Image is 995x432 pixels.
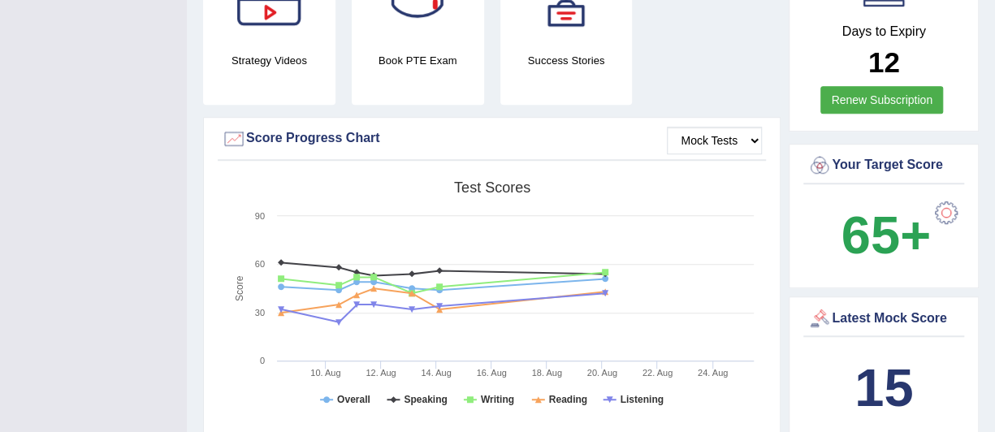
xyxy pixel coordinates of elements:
[255,259,265,269] text: 60
[255,211,265,221] text: 90
[698,368,728,378] tspan: 24. Aug
[310,368,340,378] tspan: 10. Aug
[807,24,960,39] h4: Days to Expiry
[868,46,900,78] b: 12
[421,368,451,378] tspan: 14. Aug
[454,179,530,196] tspan: Test scores
[807,306,960,330] div: Latest Mock Score
[500,52,633,69] h4: Success Stories
[255,308,265,318] text: 30
[366,368,396,378] tspan: 12. Aug
[260,356,265,365] text: 0
[476,368,506,378] tspan: 16. Aug
[203,52,335,69] h4: Strategy Videos
[587,368,617,378] tspan: 20. Aug
[337,394,370,405] tspan: Overall
[222,127,762,151] div: Score Progress Chart
[532,368,562,378] tspan: 18. Aug
[621,394,664,405] tspan: Listening
[404,394,447,405] tspan: Speaking
[234,275,245,301] tspan: Score
[820,86,943,114] a: Renew Subscription
[352,52,484,69] h4: Book PTE Exam
[841,205,931,265] b: 65+
[481,394,514,405] tspan: Writing
[642,368,673,378] tspan: 22. Aug
[807,153,960,178] div: Your Target Score
[854,358,913,417] b: 15
[549,394,587,405] tspan: Reading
